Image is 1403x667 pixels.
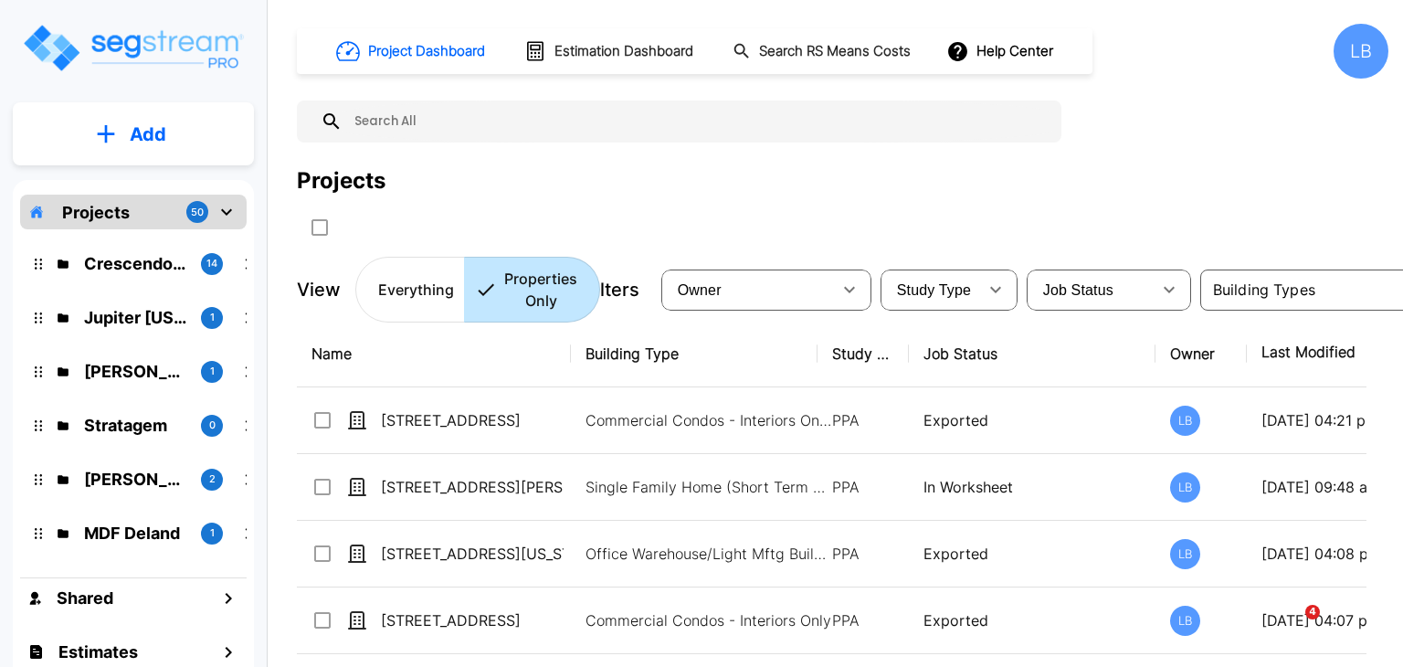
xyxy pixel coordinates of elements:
th: Study Type [818,321,909,387]
p: PPA [832,409,894,431]
div: Select [1030,264,1151,315]
p: PPA [832,609,894,631]
p: Properties Only [504,268,577,312]
h1: Search RS Means Costs [759,41,911,62]
p: [STREET_ADDRESS] [381,609,564,631]
p: MDF Deland [84,521,186,545]
button: Properties Only [464,257,600,323]
p: Everything [378,279,454,301]
p: PPA [832,543,894,565]
button: Help Center [943,34,1060,69]
th: Owner [1155,321,1247,387]
h1: Shared [57,586,113,610]
p: 0 [209,418,216,433]
th: Building Type [571,321,818,387]
input: Search All [343,101,1052,143]
p: Commercial Condos - Interiors Only, Commercial Condos - Interiors Only [585,409,832,431]
p: Jupiter Texas Real Estate [84,305,186,330]
div: LB [1170,606,1200,636]
div: Select [884,264,977,315]
p: Single Family Home (Short Term Residential Rental), Single Family Home Site [585,476,832,498]
p: [STREET_ADDRESS][US_STATE] [381,543,564,565]
div: Projects [297,164,385,197]
p: Exported [923,543,1141,565]
button: Search RS Means Costs [725,34,921,69]
div: LB [1334,24,1388,79]
h1: Estimation Dashboard [554,41,693,62]
img: Logo [21,22,245,74]
p: Whitaker Properties, LLC [84,359,186,384]
th: Job Status [909,321,1155,387]
p: [STREET_ADDRESS][PERSON_NAME] [381,476,564,498]
h1: Project Dashboard [368,41,485,62]
p: View [297,276,341,303]
div: LB [1170,539,1200,569]
p: Projects [62,200,130,225]
p: Stratagem [84,413,186,438]
p: Filters [585,276,639,303]
p: 50 [191,205,204,220]
p: PPA [832,476,894,498]
p: Commercial Condos - Interiors Only [585,609,832,631]
p: Dean Wooten [84,467,186,492]
p: Exported [923,609,1141,631]
button: Everything [355,257,465,323]
div: Select [665,264,831,315]
th: Name [297,321,571,387]
button: Add [13,108,254,161]
div: LB [1170,472,1200,503]
h1: Estimates [58,640,138,664]
iframe: Intercom live chat [1268,605,1312,649]
div: LB [1170,406,1200,436]
p: 2 [209,471,216,487]
button: Estimation Dashboard [517,32,703,70]
span: Study Type [897,282,971,298]
span: Job Status [1043,282,1113,298]
span: Owner [678,282,722,298]
p: Add [130,121,166,148]
p: 1 [210,364,215,379]
p: Office Warehouse/Light Mftg Building, Commercial Property Site [585,543,832,565]
p: Crescendo Commercial Realty [84,251,186,276]
span: 4 [1305,605,1320,619]
button: SelectAll [301,209,338,246]
div: Platform [355,257,600,323]
p: [STREET_ADDRESS] [381,409,564,431]
p: Exported [923,409,1141,431]
p: 14 [206,256,217,271]
p: In Worksheet [923,476,1141,498]
p: 1 [210,310,215,325]
p: 1 [210,525,215,541]
button: Project Dashboard [329,31,495,71]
